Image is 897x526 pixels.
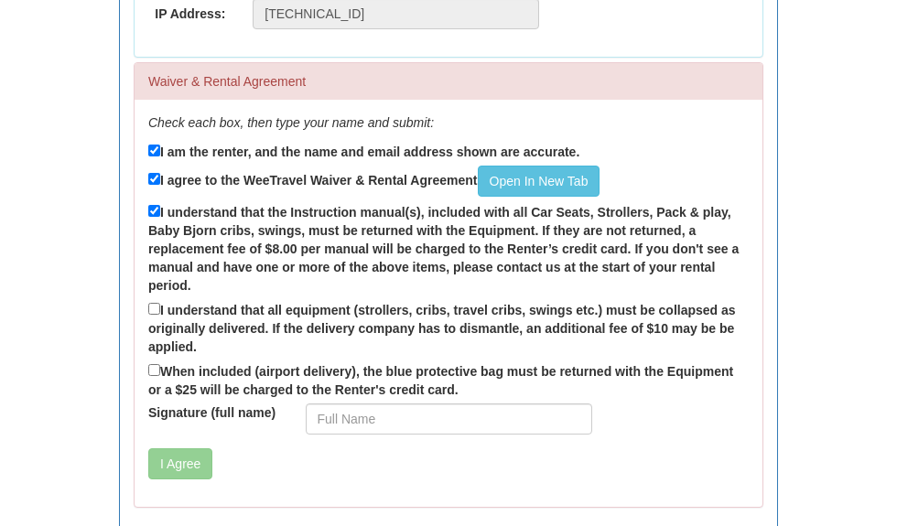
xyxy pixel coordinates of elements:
input: Full Name [306,403,592,435]
input: I understand that the Instruction manual(s), included with all Car Seats, Strollers, Pack & play,... [148,205,160,217]
input: When included (airport delivery), the blue protective bag must be returned with the Equipment or ... [148,364,160,376]
label: I understand that all equipment (strollers, cribs, travel cribs, swings etc.) must be collapsed a... [148,299,749,356]
button: I Agree [148,448,212,479]
div: Waiver & Rental Agreement [135,63,762,100]
label: I am the renter, and the name and email address shown are accurate. [148,141,579,161]
label: I agree to the WeeTravel Waiver & Rental Agreement [148,166,600,197]
input: I am the renter, and the name and email address shown are accurate. [148,145,160,156]
input: I agree to the WeeTravel Waiver & Rental AgreementOpen In New Tab [148,173,160,185]
a: Open In New Tab [478,166,600,197]
em: Check each box, then type your name and submit: [148,115,434,130]
label: Signature (full name) [135,403,292,422]
input: I understand that all equipment (strollers, cribs, travel cribs, swings etc.) must be collapsed a... [148,303,160,315]
label: I understand that the Instruction manual(s), included with all Car Seats, Strollers, Pack & play,... [148,201,749,295]
label: When included (airport delivery), the blue protective bag must be returned with the Equipment or ... [148,360,749,399]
